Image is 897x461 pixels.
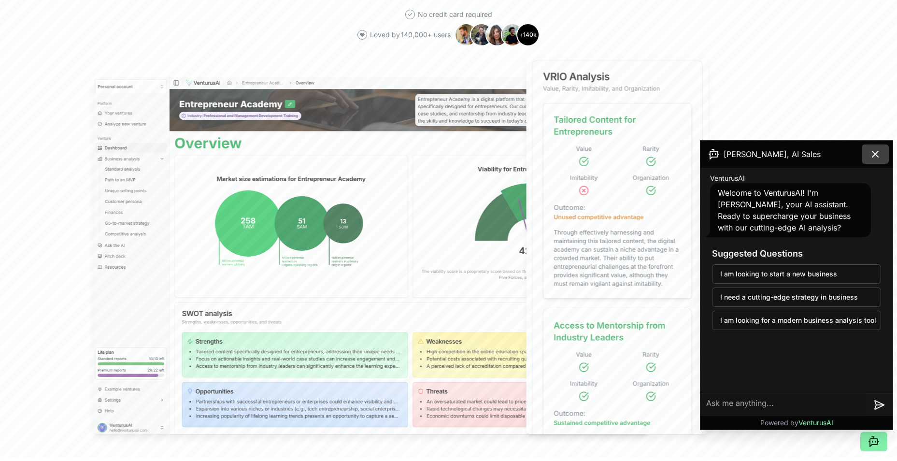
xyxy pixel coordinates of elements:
span: Welcome to VenturusAI! I'm [PERSON_NAME], your AI assistant. Ready to supercharge your business w... [718,188,851,232]
img: Avatar 4 [501,23,524,46]
span: VenturusAI [710,173,745,183]
div: Domain Overview [37,57,86,63]
button: I need a cutting-edge strategy in business [712,288,881,307]
button: I am looking to start a new business [712,264,881,284]
h3: Suggested Questions [712,247,881,260]
button: I am looking for a modern business analysis tool [712,311,881,330]
img: logo_orange.svg [15,15,23,23]
img: tab_keywords_by_traffic_grey.svg [96,56,104,64]
img: Avatar 2 [470,23,493,46]
span: VenturusAI [798,418,833,427]
img: Avatar 3 [485,23,509,46]
span: [PERSON_NAME], AI Sales [724,148,821,160]
img: website_grey.svg [15,25,23,33]
p: Powered by [760,418,833,428]
div: v 4.0.25 [27,15,47,23]
img: Avatar 1 [455,23,478,46]
div: Keywords by Traffic [107,57,163,63]
div: Domain: [DOMAIN_NAME] [25,25,106,33]
img: tab_domain_overview_orange.svg [26,56,34,64]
